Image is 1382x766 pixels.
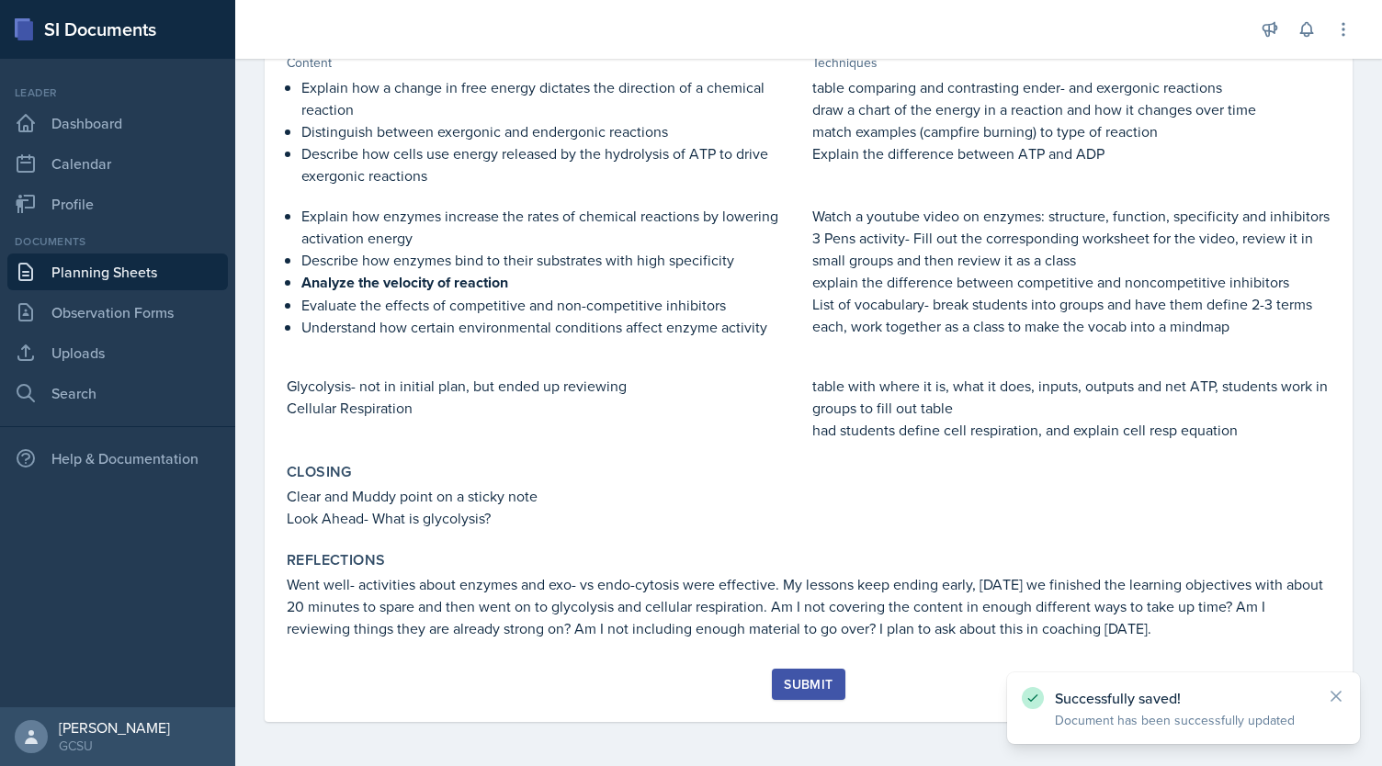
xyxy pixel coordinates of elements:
[301,294,805,316] p: Evaluate the effects of competitive and non-competitive inhibitors
[287,397,805,419] p: Cellular Respiration
[287,551,385,569] label: Reflections
[812,293,1331,337] p: List of vocabulary- break students into groups and have them define 2-3 terms each, work together...
[812,419,1331,441] p: had students define cell respiration, and explain cell resp equation
[301,272,508,293] strong: Analyze the velocity of reaction
[812,205,1331,227] p: Watch a youtube video on enzymes: structure, function, specificity and inhibitors
[287,485,1331,507] p: Clear and Muddy point on a sticky note
[287,53,805,73] div: Content
[287,463,352,481] label: Closing
[7,294,228,331] a: Observation Forms
[287,573,1331,639] p: Went well- activities about enzymes and exo- vs endo-cytosis were effective. My lessons keep endi...
[301,249,805,271] p: Describe how enzymes bind to their substrates with high specificity
[1055,711,1312,729] p: Document has been successfully updated
[301,76,805,120] p: Explain how a change in free energy dictates the direction of a chemical reaction
[812,375,1331,419] p: table with where it is, what it does, inputs, outputs and net ATP, students work in groups to fil...
[7,253,228,290] a: Planning Sheets
[59,737,170,755] div: GCSU
[301,142,805,186] p: Describe how cells use energy released by the hydrolysis of ATP to drive exergonic reactions
[59,718,170,737] div: [PERSON_NAME]
[7,105,228,141] a: Dashboard
[301,205,805,249] p: Explain how enzymes increase the rates of chemical reactions by lowering activation energy
[287,507,1331,529] p: Look Ahead- What is glycolysis?
[7,145,228,182] a: Calendar
[7,440,228,477] div: Help & Documentation
[772,669,844,700] button: Submit
[287,375,805,397] p: Glycolysis- not in initial plan, but ended up reviewing
[7,186,228,222] a: Profile
[301,316,805,338] p: Understand how certain environmental conditions affect enzyme activity
[812,53,1331,73] div: Techniques
[1055,689,1312,707] p: Successfully saved!
[7,84,228,101] div: Leader
[812,271,1331,293] p: explain the difference between competitive and noncompetitive inhibitors
[812,76,1331,98] p: table comparing and contrasting ender- and exergonic reactions
[7,375,228,411] a: Search
[812,227,1331,271] p: 3 Pens activity- Fill out the corresponding worksheet for the video, review it in small groups an...
[301,120,805,142] p: Distinguish between exergonic and endergonic reactions
[812,120,1331,142] p: match examples (campfire burning) to type of reaction
[784,677,833,692] div: Submit
[812,98,1331,120] p: draw a chart of the energy in a reaction and how it changes over time
[7,233,228,250] div: Documents
[7,334,228,371] a: Uploads
[812,142,1331,164] p: Explain the difference between ATP and ADP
